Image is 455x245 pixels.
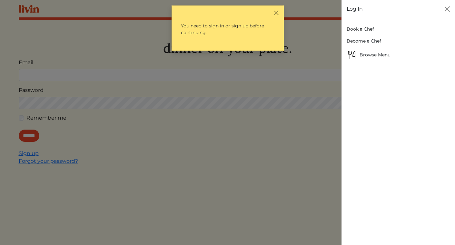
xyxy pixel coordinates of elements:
[347,50,357,60] img: Browse Menu
[347,5,363,13] a: Log In
[273,9,280,16] button: Close
[347,23,450,35] a: Book a Chef
[347,50,450,60] span: Browse Menu
[442,4,452,14] button: Close
[347,47,450,63] a: Browse MenuBrowse Menu
[175,17,280,42] p: You need to sign in or sign up before continuing.
[347,35,450,47] a: Become a Chef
